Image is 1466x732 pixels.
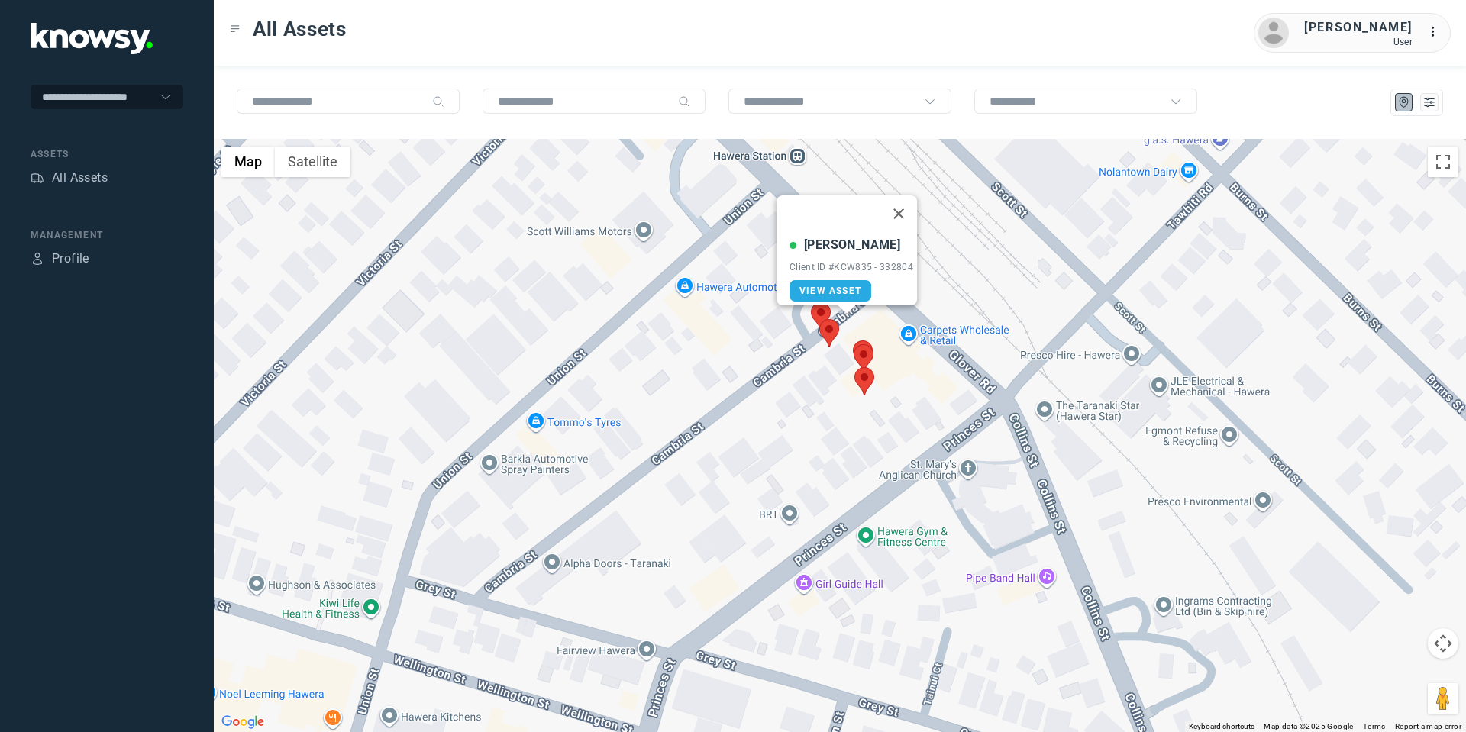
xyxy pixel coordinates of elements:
div: : [1428,23,1446,44]
button: Drag Pegman onto the map to open Street View [1428,683,1458,714]
button: Show street map [221,147,275,177]
div: User [1304,37,1413,47]
span: All Assets [253,15,347,43]
a: ProfileProfile [31,250,89,268]
tspan: ... [1429,26,1444,37]
button: Keyboard shortcuts [1189,721,1254,732]
a: Report a map error [1395,722,1461,730]
img: avatar.png [1258,18,1289,48]
div: Map [1397,95,1411,109]
div: Profile [52,250,89,268]
span: View Asset [799,285,861,296]
img: Google [218,712,268,732]
a: Terms [1363,722,1386,730]
div: Assets [31,171,44,185]
div: [PERSON_NAME] [1304,18,1413,37]
div: [PERSON_NAME] [804,236,900,254]
button: Show satellite imagery [275,147,350,177]
div: All Assets [52,169,108,187]
button: Toggle fullscreen view [1428,147,1458,177]
div: List [1422,95,1436,109]
a: Open this area in Google Maps (opens a new window) [218,712,268,732]
div: Profile [31,252,44,266]
div: Client ID #KCW835 - 332804 [790,262,913,272]
span: Map data ©2025 Google [1264,722,1353,730]
button: Map camera controls [1428,628,1458,659]
div: Assets [31,147,183,161]
a: View Asset [790,280,871,302]
div: Search [678,95,690,108]
div: Search [432,95,444,108]
button: Close [880,195,917,232]
a: AssetsAll Assets [31,169,108,187]
div: Toggle Menu [230,24,241,34]
div: : [1428,23,1446,41]
img: Application Logo [31,23,153,54]
div: Management [31,228,183,242]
